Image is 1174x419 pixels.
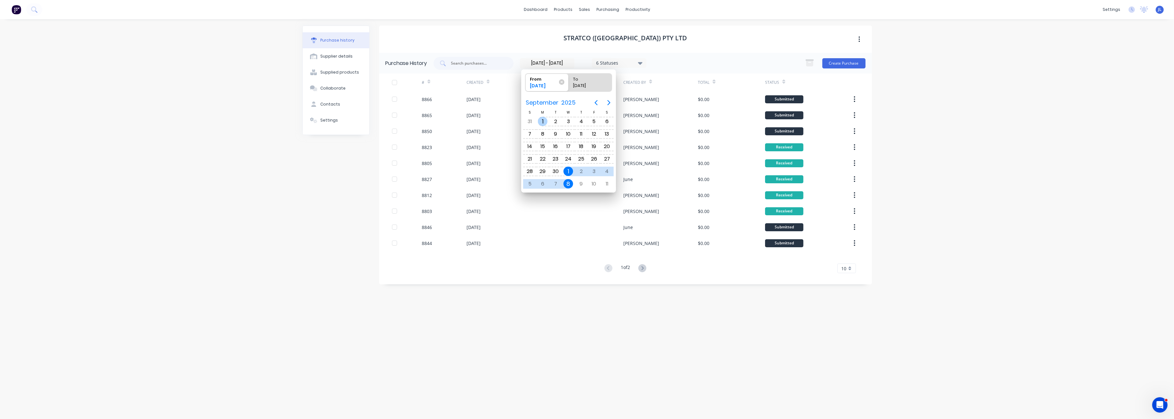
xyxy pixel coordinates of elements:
div: # [422,80,424,85]
div: T [549,110,562,115]
button: Settings [303,112,369,128]
div: Saturday, September 6, 2025 [602,117,612,126]
div: Submitted [765,127,803,135]
div: Thursday, October 2, 2025 [577,167,586,176]
div: Received [765,159,803,167]
div: Sunday, August 31, 2025 [525,117,535,126]
div: Sunday, October 5, 2025 [525,179,535,189]
div: Thursday, September 25, 2025 [577,154,586,164]
div: $0.00 [698,96,709,103]
div: Total [698,80,709,85]
div: [PERSON_NAME] [623,160,659,167]
div: [DATE] [571,83,603,91]
div: settings [1099,5,1123,14]
div: Tuesday, September 30, 2025 [551,167,560,176]
div: [DATE] [467,112,481,119]
div: Sunday, September 7, 2025 [525,129,535,139]
div: Wednesday, September 3, 2025 [563,117,573,126]
div: 8844 [422,240,432,247]
div: Tuesday, September 2, 2025 [551,117,560,126]
div: Sunday, September 21, 2025 [525,154,535,164]
span: September [524,97,560,108]
div: 8866 [422,96,432,103]
div: To [571,74,603,83]
div: M [536,110,549,115]
div: Thursday, September 4, 2025 [577,117,586,126]
div: Thursday, September 11, 2025 [577,129,586,139]
div: Today, Wednesday, October 8, 2025 [563,179,573,189]
div: Tuesday, September 16, 2025 [551,142,560,151]
div: [DATE] [467,240,481,247]
div: Tuesday, October 7, 2025 [551,179,560,189]
div: June [623,176,633,183]
div: Received [765,143,803,151]
div: From [527,74,560,83]
div: 8803 [422,208,432,215]
iframe: Intercom live chat [1152,397,1168,413]
div: Saturday, September 20, 2025 [602,142,612,151]
div: Friday, October 10, 2025 [589,179,599,189]
div: $0.00 [698,144,709,151]
div: Supplied products [320,69,359,75]
div: Submitted [765,239,803,247]
div: 6 Statuses [596,59,642,66]
div: $0.00 [698,112,709,119]
div: T [575,110,587,115]
div: Monday, September 1, 2025 [538,117,547,126]
a: dashboard [521,5,551,14]
div: [PERSON_NAME] [623,144,659,151]
div: $0.00 [698,240,709,247]
span: JL [1158,7,1162,12]
button: Next page [603,96,615,109]
div: Submitted [765,223,803,231]
input: Order Date [520,59,574,68]
div: [PERSON_NAME] [623,240,659,247]
div: $0.00 [698,160,709,167]
div: Supplier details [320,53,353,59]
div: [PERSON_NAME] [623,128,659,135]
div: S [523,110,536,115]
div: June [623,224,633,231]
div: Received [765,191,803,199]
div: Submitted [765,111,803,119]
button: September2025 [522,97,580,108]
div: 8850 [422,128,432,135]
div: purchasing [593,5,622,14]
div: $0.00 [698,192,709,199]
button: Contacts [303,96,369,112]
div: [DATE] [467,144,481,151]
div: [DATE] [467,128,481,135]
div: 8812 [422,192,432,199]
div: sales [576,5,593,14]
div: Wednesday, September 17, 2025 [563,142,573,151]
div: Received [765,207,803,215]
div: Settings [320,117,338,123]
div: 8827 [422,176,432,183]
div: [PERSON_NAME] [623,112,659,119]
div: Friday, October 3, 2025 [589,167,599,176]
div: Monday, September 15, 2025 [538,142,547,151]
input: Search purchases... [451,60,504,67]
div: $0.00 [698,208,709,215]
div: [PERSON_NAME] [623,192,659,199]
div: W [562,110,575,115]
button: Previous page [590,96,603,109]
div: [DATE] [467,160,481,167]
div: Received [765,175,803,183]
div: productivity [622,5,653,14]
div: Friday, September 19, 2025 [589,142,599,151]
div: Sunday, September 14, 2025 [525,142,535,151]
div: Collaborate [320,85,346,91]
div: Friday, September 26, 2025 [589,154,599,164]
div: Submitted [765,95,803,103]
div: Created [467,80,483,85]
div: Thursday, October 9, 2025 [577,179,586,189]
div: 8805 [422,160,432,167]
div: 8823 [422,144,432,151]
button: Supplier details [303,48,369,64]
div: $0.00 [698,176,709,183]
h1: Stratco ([GEOGRAPHIC_DATA]) Pty Ltd [564,34,687,42]
button: Collaborate [303,80,369,96]
div: [DATE] [467,96,481,103]
div: Contacts [320,101,340,107]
